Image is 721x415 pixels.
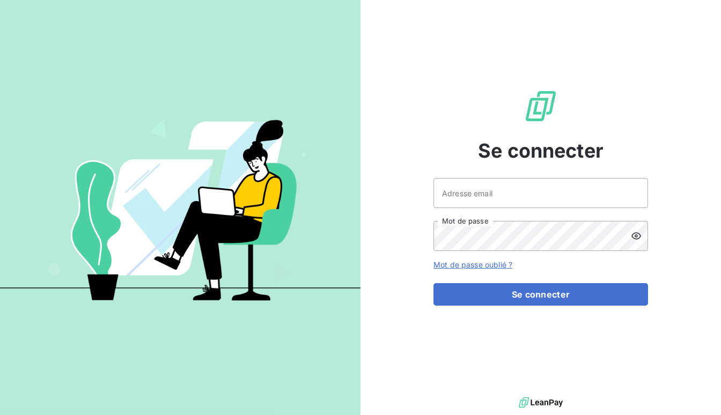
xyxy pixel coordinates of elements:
img: logo [519,395,563,411]
input: placeholder [433,178,648,208]
button: Se connecter [433,283,648,306]
img: Logo LeanPay [524,89,558,123]
a: Mot de passe oublié ? [433,260,512,269]
span: Se connecter [478,136,604,165]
